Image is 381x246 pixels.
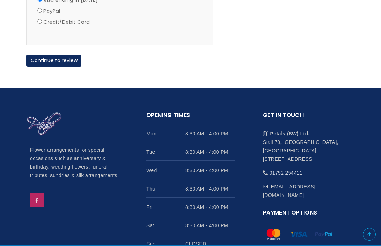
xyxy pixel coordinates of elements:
[263,227,284,241] img: Mastercard
[146,216,235,234] li: Sat
[30,146,118,180] p: Flower arrangements for special occasions such as anniversary & birthday, wedding flowers, funera...
[185,184,235,193] span: 8:30 AM - 4:00 PM
[288,227,309,241] img: Mastercard
[146,142,235,161] li: Tue
[146,179,235,198] li: Thu
[270,170,303,176] a: 01752 254411
[185,203,235,211] span: 8:30 AM - 4:00 PM
[26,55,81,67] button: Continue to review
[185,166,235,175] span: 8:30 AM - 4:00 PM
[185,129,235,138] span: 8:30 AM - 4:00 PM
[185,148,235,156] span: 8:30 AM - 4:00 PM
[263,111,351,124] h2: Get in touch
[146,111,235,124] h2: Opening Times
[43,7,60,16] label: PayPal
[263,124,351,163] li: Stall 70, [GEOGRAPHIC_DATA], [GEOGRAPHIC_DATA], [STREET_ADDRESS]
[263,177,351,199] li: [EMAIL_ADDRESS][DOMAIN_NAME]
[313,227,334,241] img: Mastercard
[43,18,90,27] label: Credit/Debit Card
[146,161,235,179] li: Wed
[146,198,235,216] li: Fri
[185,221,235,230] span: 8:30 AM - 4:00 PM
[26,112,62,136] img: Home
[263,208,351,222] h2: Payment Options
[146,124,235,142] li: Mon
[270,131,310,136] strong: Petals (SW) Ltd.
